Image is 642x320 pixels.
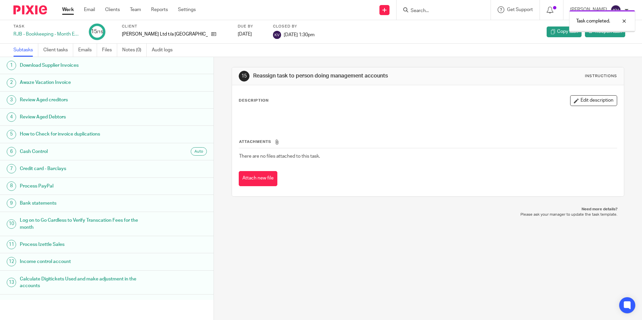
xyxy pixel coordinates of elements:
[20,147,145,157] h1: Cash Control
[7,78,16,88] div: 2
[610,5,621,15] img: svg%3E
[84,6,95,13] a: Email
[20,298,145,315] h1: Ensure any unassigned costs have been allocated to a dept
[20,129,145,139] h1: How to Check for invoice duplications
[7,112,16,122] div: 4
[239,154,320,159] span: There are no files attached to this task.
[239,140,271,144] span: Attachments
[239,171,277,186] button: Attach new file
[20,215,145,232] h1: Log on to Go Cardless to Verify Transcation Fees for the month
[152,44,178,57] a: Audit logs
[7,181,16,191] div: 8
[7,61,16,70] div: 1
[20,95,145,105] h1: Review Aged creditors
[7,278,16,287] div: 13
[20,112,145,122] h1: Review Aged Debtors
[238,207,617,212] p: Need more details?
[20,239,145,250] h1: Process Izettle Sales
[43,44,73,57] a: Client tasks
[238,31,265,38] div: [DATE]
[284,32,315,37] span: [DATE] 1:30pm
[78,44,97,57] a: Emails
[273,24,315,29] label: Closed by
[122,31,208,38] p: [PERSON_NAME] Ltd t/a [GEOGRAPHIC_DATA]
[239,71,249,82] div: 15
[105,6,120,13] a: Clients
[7,219,16,229] div: 10
[191,147,207,156] div: Auto
[20,77,145,88] h1: Awaze Vacation Invoice
[122,24,229,29] label: Client
[20,164,145,174] h1: Credit card - Barclays
[122,44,147,57] a: Notes (0)
[570,95,617,106] button: Edit description
[91,28,103,36] div: 15
[7,130,16,139] div: 5
[7,95,16,105] div: 3
[20,257,145,267] h1: Income control account
[151,6,168,13] a: Reports
[239,98,269,103] p: Description
[20,181,145,191] h1: Process PayPal
[130,6,141,13] a: Team
[7,240,16,249] div: 11
[7,257,16,266] div: 12
[20,60,145,70] h1: Download Supplier Invoices
[13,5,47,14] img: Pixie
[13,31,81,38] div: RJB - Bookkeeping - Month End Closure
[102,44,117,57] a: Files
[178,6,196,13] a: Settings
[238,24,265,29] label: Due by
[97,30,103,34] small: /15
[13,24,81,29] label: Task
[585,73,617,79] div: Instructions
[20,198,145,208] h1: Bank statements
[13,44,38,57] a: Subtasks
[576,18,610,24] p: Task completed.
[273,31,281,39] img: svg%3E
[7,164,16,173] div: 7
[20,274,145,291] h1: Calculate Digitickets Used and make adjustment in the accounts
[62,6,74,13] a: Work
[7,147,16,156] div: 6
[238,212,617,217] p: Please ask your manager to update the task template.
[253,72,442,79] h1: Reassign task to person doing management accounts
[7,199,16,208] div: 9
